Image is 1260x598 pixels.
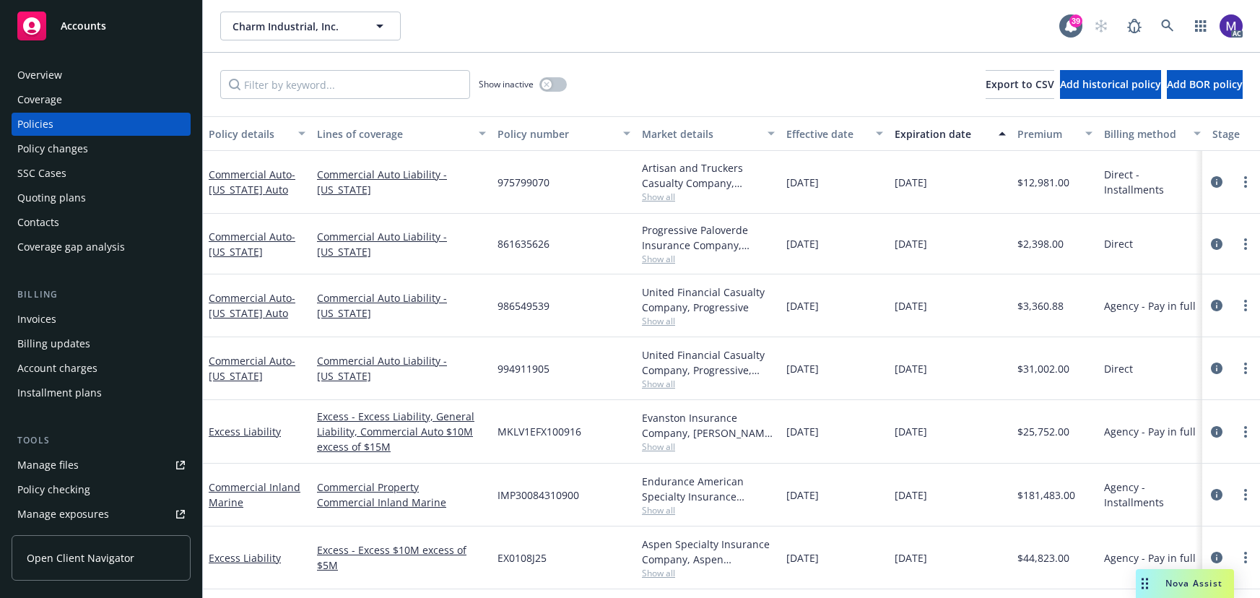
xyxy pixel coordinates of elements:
button: Lines of coverage [311,116,492,151]
div: Billing method [1104,126,1185,142]
a: Policy checking [12,478,191,501]
span: IMP30084310900 [498,487,579,503]
a: Commercial Auto [209,291,295,320]
div: Premium [1017,126,1077,142]
span: [DATE] [895,550,927,565]
span: [DATE] [786,487,819,503]
div: Manage files [17,454,79,477]
button: Premium [1012,116,1098,151]
div: Progressive Paloverde Insurance Company, Progressive, RockLake Insurance Agency [642,222,775,253]
a: more [1237,486,1254,503]
a: circleInformation [1208,486,1225,503]
div: Policies [17,113,53,136]
a: Invoices [12,308,191,331]
a: Coverage gap analysis [12,235,191,259]
div: Drag to move [1136,569,1154,598]
span: EX0108J25 [498,550,547,565]
a: more [1237,423,1254,441]
div: United Financial Casualty Company, Progressive [642,285,775,315]
a: circleInformation [1208,549,1225,566]
span: [DATE] [786,236,819,251]
span: $181,483.00 [1017,487,1075,503]
button: Add BOR policy [1167,70,1243,99]
a: Installment plans [12,381,191,404]
span: 994911905 [498,361,549,376]
input: Filter by keyword... [220,70,470,99]
span: [DATE] [786,550,819,565]
span: $3,360.88 [1017,298,1064,313]
div: Policy changes [17,137,88,160]
div: Overview [17,64,62,87]
span: $44,823.00 [1017,550,1069,565]
span: 986549539 [498,298,549,313]
span: Show all [642,441,775,453]
span: MKLV1EFX100916 [498,424,581,439]
span: $12,981.00 [1017,175,1069,190]
a: Commercial Inland Marine [317,495,486,510]
a: more [1237,297,1254,314]
span: - [US_STATE] [209,230,295,259]
span: [DATE] [895,487,927,503]
a: circleInformation [1208,423,1225,441]
a: Excess Liability [209,551,281,565]
span: Direct - Installments [1104,167,1201,197]
span: Export to CSV [986,77,1054,91]
a: circleInformation [1208,360,1225,377]
button: Charm Industrial, Inc. [220,12,401,40]
a: more [1237,173,1254,191]
span: Charm Industrial, Inc. [233,19,357,34]
div: Lines of coverage [317,126,470,142]
span: Show all [642,253,775,265]
div: Policy checking [17,478,90,501]
a: Policies [12,113,191,136]
span: Agency - Pay in full [1104,424,1196,439]
span: - [US_STATE] [209,354,295,383]
a: Accounts [12,6,191,46]
span: 975799070 [498,175,549,190]
button: Expiration date [889,116,1012,151]
span: [DATE] [895,424,927,439]
span: [DATE] [786,298,819,313]
span: Add historical policy [1060,77,1161,91]
a: more [1237,360,1254,377]
span: $2,398.00 [1017,236,1064,251]
span: [DATE] [895,236,927,251]
div: Stage [1212,126,1257,142]
a: Commercial Auto [209,230,295,259]
div: Coverage [17,88,62,111]
div: United Financial Casualty Company, Progressive, RockLake Insurance Agency [642,347,775,378]
span: Direct [1104,361,1133,376]
a: Contacts [12,211,191,234]
div: Manage exposures [17,503,109,526]
a: Commercial Auto Liability - [US_STATE] [317,353,486,383]
button: Market details [636,116,781,151]
span: Open Client Navigator [27,550,134,565]
a: Commercial Property [317,480,486,495]
span: Show all [642,567,775,579]
span: Show all [642,504,775,516]
button: Effective date [781,116,889,151]
div: Coverage gap analysis [17,235,125,259]
div: Policy details [209,126,290,142]
span: $25,752.00 [1017,424,1069,439]
a: circleInformation [1208,173,1225,191]
span: 861635626 [498,236,549,251]
a: more [1237,235,1254,253]
a: Report a Bug [1120,12,1149,40]
span: Nova Assist [1165,577,1222,589]
div: Artisan and Truckers Casualty Company, Progressive [642,160,775,191]
a: Commercial Auto Liability - [US_STATE] [317,167,486,197]
div: Aspen Specialty Insurance Company, Aspen Insurance, Amwins [642,537,775,567]
div: Invoices [17,308,56,331]
div: 39 [1069,14,1082,27]
span: Agency - Pay in full [1104,550,1196,565]
a: Excess Liability [209,425,281,438]
span: [DATE] [895,298,927,313]
div: Policy number [498,126,614,142]
div: Endurance American Specialty Insurance Company, Sompo International, Amwins [642,474,775,504]
a: Commercial Auto Liability - [US_STATE] [317,229,486,259]
a: Manage exposures [12,503,191,526]
span: [DATE] [786,361,819,376]
a: SSC Cases [12,162,191,185]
